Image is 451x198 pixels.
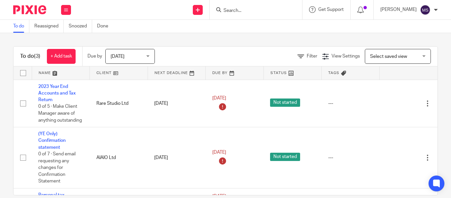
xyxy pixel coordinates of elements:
[331,54,360,59] span: View Settings
[13,5,46,14] img: Pixie
[38,152,76,183] span: 0 of 7 · Send email requesting any changes for Confirmation Statement
[47,49,76,64] a: + Add task
[90,80,148,127] td: Rare Studio Ltd
[34,54,40,59] span: (3)
[370,54,407,59] span: Select saved view
[38,104,82,123] span: 0 of 5 · Make Client Manager aware of anything outstanding
[380,6,417,13] p: [PERSON_NAME]
[270,99,300,107] span: Not started
[13,20,29,33] a: To do
[307,54,317,59] span: Filter
[420,5,431,15] img: svg%3E
[212,150,226,155] span: [DATE]
[212,96,226,100] span: [DATE]
[87,53,102,59] p: Due by
[111,54,124,59] span: [DATE]
[223,8,282,14] input: Search
[69,20,92,33] a: Snoozed
[148,127,206,188] td: [DATE]
[38,132,66,150] a: (YE Only) Confirmation statement
[318,7,344,12] span: Get Support
[38,84,76,102] a: 2023 Year End Accounts and Tax Return
[328,154,373,161] div: ---
[38,193,64,197] a: Personal tax
[270,153,300,161] span: Not started
[148,80,206,127] td: [DATE]
[97,20,113,33] a: Done
[90,127,148,188] td: AIAIO Ltd
[20,53,40,60] h1: To do
[328,71,339,75] span: Tags
[34,20,64,33] a: Reassigned
[328,100,373,107] div: ---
